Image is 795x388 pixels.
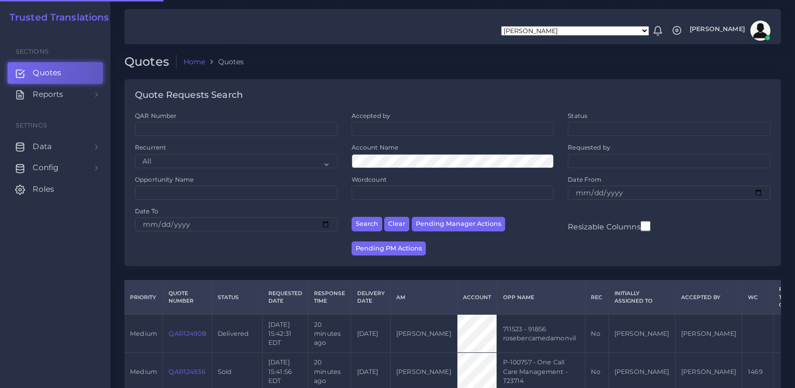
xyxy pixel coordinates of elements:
li: Quotes [205,57,244,67]
a: Data [8,136,103,157]
a: [PERSON_NAME]avatar [685,21,774,41]
span: Reports [33,89,63,100]
th: Status [212,281,262,315]
label: Requested by [568,143,610,152]
span: Config [33,162,59,173]
span: medium [130,368,157,375]
a: QAR124936 [169,368,205,375]
span: [PERSON_NAME] [690,26,745,33]
label: Wordcount [352,175,387,184]
td: 711523 - 91856 rosebercamedamonvil [497,314,585,352]
td: [PERSON_NAME] [608,314,675,352]
a: Quotes [8,62,103,83]
label: Date To [135,207,158,215]
span: Quotes [33,67,61,78]
th: REC [585,281,608,315]
span: Roles [33,184,54,195]
td: [DATE] [351,314,390,352]
span: Sections [16,48,49,55]
th: Initially Assigned to [608,281,675,315]
label: Date From [568,175,601,184]
a: QAR124908 [169,330,206,337]
input: Resizable Columns [641,220,651,232]
td: Delivered [212,314,262,352]
th: WC [742,281,773,315]
a: Config [8,157,103,178]
button: Pending PM Actions [352,241,426,256]
th: Delivery Date [351,281,390,315]
button: Search [352,217,382,231]
label: Account Name [352,143,399,152]
button: Pending Manager Actions [412,217,505,231]
a: Roles [8,179,103,200]
label: Accepted by [352,111,391,120]
td: No [585,314,608,352]
th: Quote Number [163,281,212,315]
td: [PERSON_NAME] [390,314,457,352]
th: AM [390,281,457,315]
td: [PERSON_NAME] [675,314,742,352]
td: [DATE] 15:42:31 EDT [262,314,308,352]
h2: Quotes [124,55,177,69]
th: Account [457,281,497,315]
img: avatar [750,21,770,41]
label: QAR Number [135,111,177,120]
a: Trusted Translations [3,12,109,24]
span: Data [33,141,52,152]
span: Settings [16,121,47,129]
a: Reports [8,84,103,105]
a: Home [184,57,206,67]
label: Recurrent [135,143,166,152]
label: Opportunity Name [135,175,194,184]
span: medium [130,330,157,337]
th: Priority [124,281,163,315]
label: Resizable Columns [568,220,650,232]
th: Response Time [308,281,351,315]
th: Accepted by [675,281,742,315]
th: Opp Name [497,281,585,315]
td: 20 minutes ago [308,314,351,352]
label: Status [568,111,587,120]
button: Clear [384,217,409,231]
th: Requested Date [262,281,308,315]
h4: Quote Requests Search [135,90,243,101]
